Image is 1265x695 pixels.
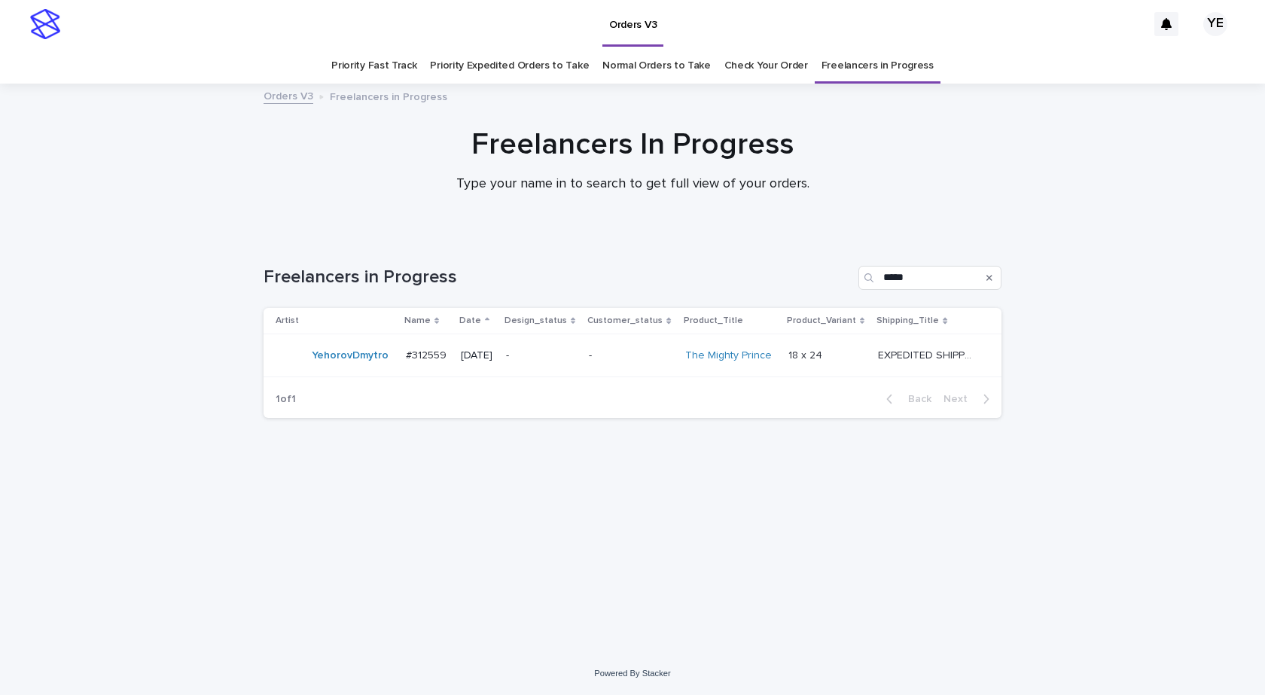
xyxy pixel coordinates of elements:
[821,48,934,84] a: Freelancers in Progress
[331,48,416,84] a: Priority Fast Track
[874,392,937,406] button: Back
[724,48,808,84] a: Check Your Order
[276,312,299,329] p: Artist
[406,346,450,362] p: #312559
[788,346,825,362] p: 18 x 24
[430,48,589,84] a: Priority Expedited Orders to Take
[937,392,1001,406] button: Next
[331,176,934,193] p: Type your name in to search to get full view of your orders.
[587,312,663,329] p: Customer_status
[589,349,673,362] p: -
[943,394,977,404] span: Next
[264,381,308,418] p: 1 of 1
[459,312,481,329] p: Date
[899,394,931,404] span: Back
[594,669,670,678] a: Powered By Stacker
[264,127,1001,163] h1: Freelancers In Progress
[876,312,939,329] p: Shipping_Title
[685,349,772,362] a: The Mighty Prince
[787,312,856,329] p: Product_Variant
[878,346,975,362] p: EXPEDITED SHIPPING - preview in 1 business day; delivery up to 5 business days after your approval.
[684,312,743,329] p: Product_Title
[264,267,852,288] h1: Freelancers in Progress
[264,87,313,104] a: Orders V3
[312,349,389,362] a: YehorovDmytro
[858,266,1001,290] input: Search
[506,349,577,362] p: -
[404,312,431,329] p: Name
[330,87,447,104] p: Freelancers in Progress
[30,9,60,39] img: stacker-logo-s-only.png
[504,312,567,329] p: Design_status
[264,334,1001,377] tr: YehorovDmytro #312559#312559 [DATE]--The Mighty Prince 18 x 2418 x 24 EXPEDITED SHIPPING - previe...
[1203,12,1227,36] div: YE
[461,349,494,362] p: [DATE]
[602,48,711,84] a: Normal Orders to Take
